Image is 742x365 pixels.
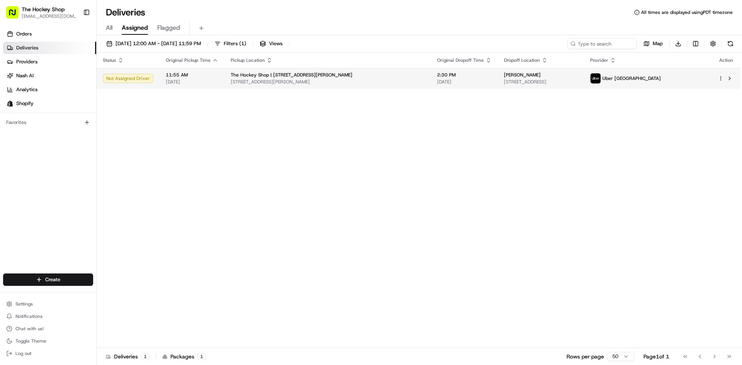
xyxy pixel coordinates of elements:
span: Status [103,57,116,63]
span: Dropoff Location [504,57,540,63]
span: Pylon [77,131,94,137]
button: Settings [3,299,93,309]
span: All [106,23,112,32]
p: Rows per page [567,353,604,360]
span: Original Pickup Time [166,57,211,63]
h1: Deliveries [106,6,145,19]
img: Shopify logo [7,100,13,107]
span: Notifications [15,313,43,319]
span: Toggle Theme [15,338,46,344]
span: The Hockey Shop | [STREET_ADDRESS][PERSON_NAME] [231,72,352,78]
div: 📗 [8,113,14,119]
span: Providers [16,58,37,65]
span: Filters [224,40,246,47]
span: Nash AI [16,72,34,79]
span: [STREET_ADDRESS] [504,79,578,85]
a: Powered byPylon [54,131,94,137]
span: [DATE] [166,79,218,85]
span: Assigned [122,23,148,32]
span: 2:30 PM [437,72,492,78]
img: 1736555255976-a54dd68f-1ca7-489b-9aae-adbdc363a1c4 [8,74,22,88]
span: Views [269,40,283,47]
button: Start new chat [131,76,141,85]
span: [DATE] 12:00 AM - [DATE] 11:59 PM [116,40,201,47]
div: We're available if you need us! [26,81,98,88]
span: Original Dropoff Time [437,57,484,63]
span: Shopify [16,100,34,107]
button: The Hockey Shop[EMAIL_ADDRESS][DOMAIN_NAME] [3,3,80,22]
span: Settings [15,301,33,307]
span: Map [653,40,663,47]
div: 1 [141,353,150,360]
input: Type to search [567,38,637,49]
span: Uber [GEOGRAPHIC_DATA] [602,75,661,81]
button: Toggle Theme [3,336,93,346]
button: [EMAIL_ADDRESS][DOMAIN_NAME] [22,13,77,19]
span: API Documentation [73,112,124,120]
div: Packages [162,353,206,360]
span: ( 1 ) [239,40,246,47]
a: Shopify [3,97,96,110]
div: Start new chat [26,74,127,81]
span: Pickup Location [231,57,265,63]
div: Favorites [3,116,93,129]
span: Provider [590,57,608,63]
div: Deliveries [106,353,150,360]
button: Filters(1) [211,38,250,49]
p: Welcome 👋 [8,31,141,43]
span: [STREET_ADDRESS][PERSON_NAME] [231,79,425,85]
span: [PERSON_NAME] [504,72,541,78]
button: [DATE] 12:00 AM - [DATE] 11:59 PM [103,38,204,49]
button: The Hockey Shop [22,5,65,13]
img: uber-new-logo.jpeg [591,73,601,83]
img: Nash [8,8,23,23]
span: Orders [16,31,32,37]
button: Refresh [725,38,736,49]
button: Views [256,38,286,49]
button: Log out [3,348,93,359]
button: Map [640,38,666,49]
span: Chat with us! [15,326,44,332]
span: Deliveries [16,44,38,51]
button: Chat with us! [3,323,93,334]
input: Clear [20,50,128,58]
div: 1 [197,353,206,360]
span: Log out [15,350,31,357]
button: Notifications [3,311,93,322]
a: Providers [3,56,96,68]
a: Nash AI [3,70,96,82]
span: 11:55 AM [166,72,218,78]
div: 💻 [65,113,71,119]
span: Create [45,276,60,283]
a: Orders [3,28,96,40]
a: Deliveries [3,42,96,54]
button: Create [3,273,93,286]
a: 📗Knowledge Base [5,109,62,123]
div: Page 1 of 1 [643,353,669,360]
span: Analytics [16,86,37,93]
a: Analytics [3,83,96,96]
div: Action [718,57,734,63]
span: [DATE] [437,79,492,85]
span: All times are displayed using PDT timezone [641,9,733,15]
a: 💻API Documentation [62,109,127,123]
span: Flagged [157,23,180,32]
span: Knowledge Base [15,112,59,120]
